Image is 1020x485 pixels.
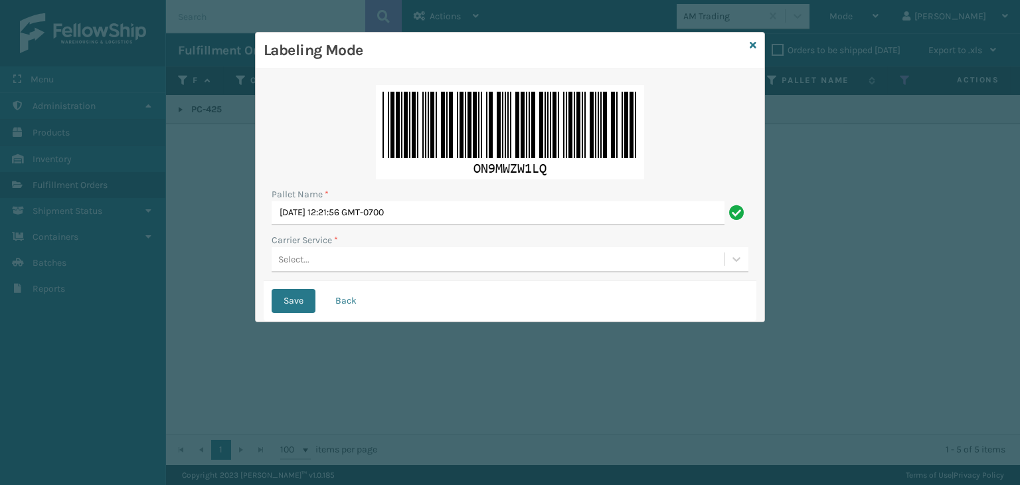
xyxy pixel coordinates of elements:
[272,187,329,201] label: Pallet Name
[272,289,315,313] button: Save
[278,252,309,266] div: Select...
[376,85,644,179] img: wH2AqLpDY1PnQAAAABJRU5ErkJggg==
[272,233,338,247] label: Carrier Service
[264,41,744,60] h3: Labeling Mode
[323,289,369,313] button: Back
